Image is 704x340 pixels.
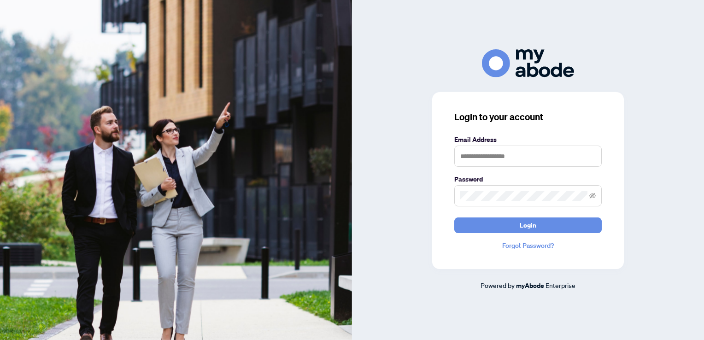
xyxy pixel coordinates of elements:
a: myAbode [516,281,544,291]
span: Enterprise [546,281,575,289]
span: Powered by [481,281,515,289]
button: Login [454,217,602,233]
a: Forgot Password? [454,240,602,251]
span: Login [520,218,536,233]
h3: Login to your account [454,111,602,123]
label: Password [454,174,602,184]
label: Email Address [454,135,602,145]
img: ma-logo [482,49,574,77]
span: eye-invisible [589,193,596,199]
